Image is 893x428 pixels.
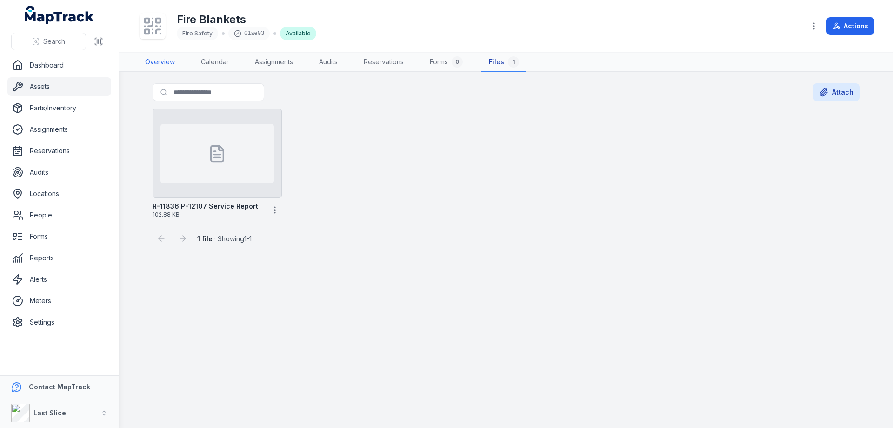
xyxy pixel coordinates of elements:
[197,235,213,243] strong: 1 file
[481,53,526,72] a: Files1
[452,56,463,68] div: 0
[7,56,111,75] a: Dashboard
[228,27,270,40] div: 01ae03
[138,53,182,72] a: Overview
[7,313,111,332] a: Settings
[7,206,111,224] a: People
[7,227,111,246] a: Forms
[7,142,111,160] a: Reservations
[43,37,65,46] span: Search
[153,211,264,218] span: 102.88 KB
[153,202,258,211] strong: R-11836 P-12107 Service Report
[7,249,111,267] a: Reports
[11,33,86,50] button: Search
[182,30,213,37] span: Fire Safety
[177,12,316,27] h1: Fire Blankets
[7,163,111,182] a: Audits
[247,53,300,72] a: Assignments
[7,77,111,96] a: Assets
[7,270,111,289] a: Alerts
[312,53,345,72] a: Audits
[7,184,111,203] a: Locations
[7,120,111,139] a: Assignments
[197,235,252,243] span: · Showing 1 - 1
[25,6,94,24] a: MapTrack
[7,292,111,310] a: Meters
[29,383,90,391] strong: Contact MapTrack
[7,99,111,117] a: Parts/Inventory
[33,409,66,417] strong: Last Slice
[508,56,519,68] div: 1
[826,17,874,35] button: Actions
[280,27,316,40] div: Available
[422,53,470,72] a: Forms0
[813,83,860,101] button: Attach
[356,53,411,72] a: Reservations
[193,53,236,72] a: Calendar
